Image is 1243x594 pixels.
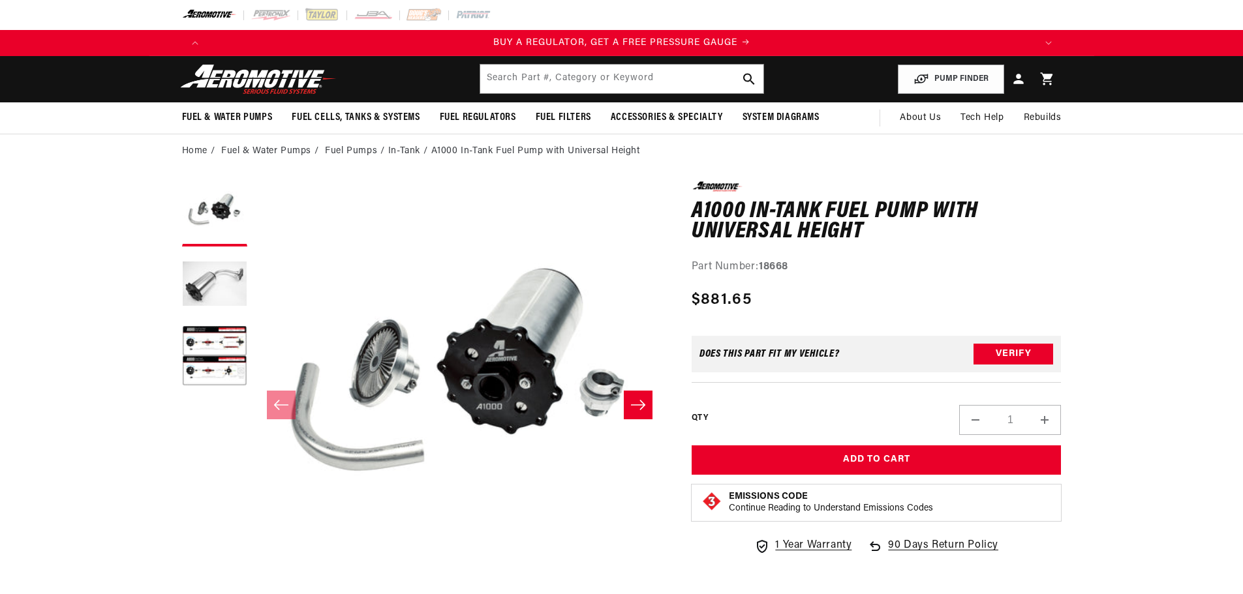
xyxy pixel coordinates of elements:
strong: 18668 [759,261,788,272]
button: Verify [974,344,1053,364]
button: Load image 1 in gallery view [182,181,247,246]
button: Slide left [267,391,296,419]
a: BUY A REGULATOR, GET A FREE PRESSURE GAUGE [208,36,1036,50]
slideshow-component: Translation missing: en.sections.announcements.announcement_bar [149,30,1094,56]
button: Translation missing: en.sections.announcements.next_announcement [1036,30,1062,56]
span: BUY A REGULATOR, GET A FREE PRESSURE GAUGE [493,38,737,48]
span: Fuel Cells, Tanks & Systems [292,111,420,125]
div: Announcement [208,36,1036,50]
span: Tech Help [960,111,1004,125]
summary: Fuel & Water Pumps [172,102,283,133]
button: PUMP FINDER [898,65,1004,94]
summary: Accessories & Specialty [601,102,733,133]
span: 90 Days Return Policy [888,537,998,567]
span: 1 Year Warranty [775,537,852,554]
input: Search by Part Number, Category or Keyword [480,65,763,93]
label: QTY [692,413,708,424]
summary: System Diagrams [733,102,829,133]
button: search button [735,65,763,93]
span: Fuel & Water Pumps [182,111,273,125]
span: Fuel Regulators [440,111,516,125]
h1: A1000 In-Tank Fuel Pump with Universal Height [692,201,1062,243]
img: Emissions code [701,491,722,512]
summary: Rebuilds [1014,102,1071,134]
span: Fuel Filters [536,111,591,125]
button: Load image 3 in gallery view [182,325,247,390]
strong: Emissions Code [729,492,808,501]
div: Part Number: [692,259,1062,276]
a: 1 Year Warranty [754,537,852,554]
a: Home [182,144,207,158]
div: Does This part fit My vehicle? [699,349,840,359]
summary: Fuel Cells, Tanks & Systems [282,102,429,133]
p: Continue Reading to Understand Emissions Codes [729,503,933,514]
summary: Fuel Filters [526,102,601,133]
li: A1000 In-Tank Fuel Pump with Universal Height [431,144,640,158]
button: Emissions CodeContinue Reading to Understand Emissions Codes [729,491,933,514]
summary: Tech Help [951,102,1013,134]
a: About Us [890,102,951,134]
a: Fuel Pumps [325,144,377,158]
img: Aeromotive [177,64,340,95]
span: Accessories & Specialty [611,111,723,125]
span: $881.65 [692,288,752,312]
a: 90 Days Return Policy [867,537,998,567]
button: Translation missing: en.sections.announcements.previous_announcement [182,30,208,56]
span: Rebuilds [1024,111,1062,125]
button: Add to Cart [692,445,1062,475]
nav: breadcrumbs [182,144,1062,158]
li: In-Tank [388,144,431,158]
span: About Us [900,113,941,123]
span: System Diagrams [743,111,820,125]
a: Fuel & Water Pumps [221,144,311,158]
summary: Fuel Regulators [430,102,526,133]
button: Load image 2 in gallery view [182,253,247,318]
button: Slide right [624,391,652,419]
div: 1 of 4 [208,36,1036,50]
